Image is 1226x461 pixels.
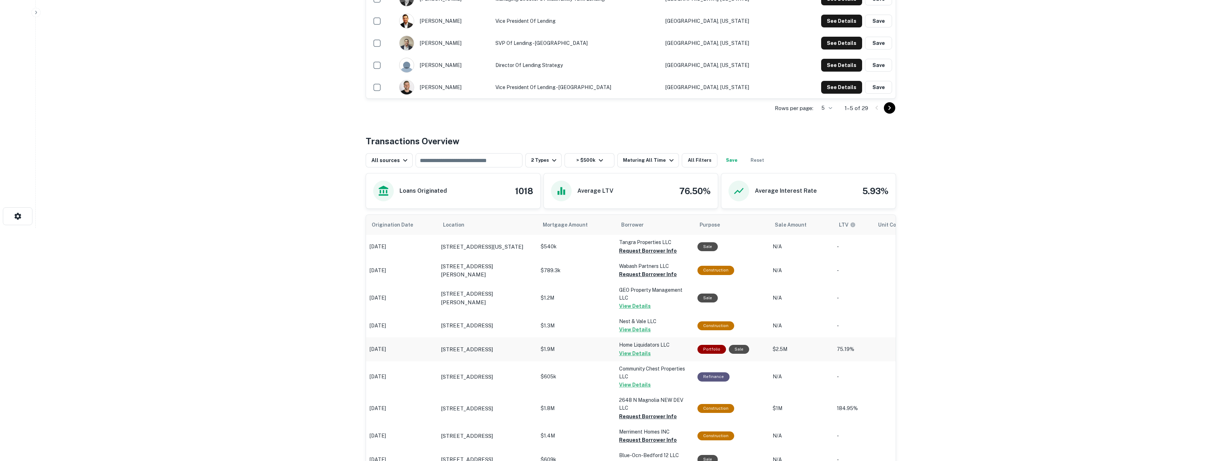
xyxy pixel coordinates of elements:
[682,153,717,167] button: All Filters
[400,14,414,28] img: 1697058440895
[441,321,493,330] p: [STREET_ADDRESS]
[400,187,447,195] h6: Loans Originated
[399,36,488,51] div: [PERSON_NAME]
[773,373,830,380] p: N/A
[775,221,816,229] span: Sale Amount
[773,243,830,250] p: N/A
[621,221,644,229] span: Borrower
[720,153,743,167] button: Save your search to get updates of matches that match your search criteria.
[837,294,869,302] p: -
[773,322,830,330] p: N/A
[525,153,562,167] button: 2 Types
[492,76,662,98] td: Vice President of Lending - [GEOGRAPHIC_DATA]
[862,185,888,197] h4: 5.93%
[541,405,612,412] p: $1.8M
[441,373,493,381] p: [STREET_ADDRESS]
[865,37,892,50] button: Save
[370,432,434,440] p: [DATE]
[441,432,534,440] a: [STREET_ADDRESS]
[619,349,651,358] button: View Details
[773,346,830,353] p: $2.5M
[662,32,788,54] td: [GEOGRAPHIC_DATA], [US_STATE]
[729,345,749,354] div: Sale
[837,322,869,330] p: -
[492,10,662,32] td: Vice President of Lending
[366,135,459,147] h4: Transactions Overview
[541,294,612,302] p: $1.2M
[619,428,690,436] p: Merriment Homes INC
[370,346,434,353] p: [DATE]
[619,286,690,302] p: GEO Property Management LLC
[821,81,862,94] button: See Details
[541,373,612,380] p: $605k
[537,215,615,235] th: Mortgage Amount
[441,243,534,251] a: [STREET_ADDRESS][US_STATE]
[821,59,862,72] button: See Details
[679,185,711,197] h4: 76.50%
[697,242,718,251] div: Sale
[694,215,769,235] th: Purpose
[619,396,690,412] p: 2648 N Magnolia NEW DEV LLC
[697,266,734,275] div: This loan purpose was for construction
[541,432,612,440] p: $1.4M
[619,325,651,334] button: View Details
[370,267,434,274] p: [DATE]
[837,243,869,250] p: -
[441,243,523,251] p: [STREET_ADDRESS][US_STATE]
[619,451,690,459] p: Blue-ocn-bedford 12 LLC
[541,243,612,250] p: $540k
[619,365,690,380] p: Community Chest Properties LLC
[769,215,833,235] th: Sale Amount
[773,267,830,274] p: N/A
[746,153,769,167] button: Reset
[816,103,833,113] div: 5
[837,346,869,353] p: 75.19%
[441,345,493,354] p: [STREET_ADDRESS]
[400,58,414,72] img: 9c8pery4andzj6ohjkjp54ma2
[619,412,677,421] button: Request Borrower Info
[845,104,868,113] p: 1–5 of 29
[619,238,690,246] p: Tangra Properties LLC
[833,215,872,235] th: LTVs displayed on the website are for informational purposes only and may be reported incorrectly...
[773,294,830,302] p: N/A
[773,405,830,412] p: $1M
[370,405,434,412] p: [DATE]
[441,262,534,279] a: [STREET_ADDRESS][PERSON_NAME]
[1190,404,1226,438] iframe: Chat Widget
[619,380,651,389] button: View Details
[617,153,679,167] button: Maturing All Time
[623,156,675,165] div: Maturing All Time
[370,322,434,330] p: [DATE]
[865,59,892,72] button: Save
[839,221,856,229] div: LTVs displayed on the website are for informational purposes only and may be reported incorrectly...
[441,404,493,413] p: [STREET_ADDRESS]
[370,294,434,302] p: [DATE]
[755,187,817,195] h6: Average Interest Rate
[697,294,718,302] div: Sale
[366,153,413,167] button: All sources
[662,54,788,76] td: [GEOGRAPHIC_DATA], [US_STATE]
[619,262,690,270] p: Wabash Partners LLC
[370,243,434,250] p: [DATE]
[619,341,690,349] p: Home Liquidators LLC
[865,81,892,94] button: Save
[619,436,677,444] button: Request Borrower Info
[837,267,869,274] p: -
[441,345,534,354] a: [STREET_ADDRESS]
[437,215,537,235] th: Location
[697,431,734,440] div: This loan purpose was for construction
[619,270,677,279] button: Request Borrower Info
[492,32,662,54] td: SVP of Lending - [GEOGRAPHIC_DATA]
[697,404,734,413] div: This loan purpose was for construction
[837,432,869,440] p: -
[619,302,651,310] button: View Details
[371,156,409,165] div: All sources
[662,76,788,98] td: [GEOGRAPHIC_DATA], [US_STATE]
[366,215,437,235] th: Origination Date
[697,372,730,381] div: This loan purpose was for refinancing
[441,404,534,413] a: [STREET_ADDRESS]
[697,321,734,330] div: This loan purpose was for construction
[619,247,677,255] button: Request Borrower Info
[370,373,434,380] p: [DATE]
[839,221,849,229] h6: LTV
